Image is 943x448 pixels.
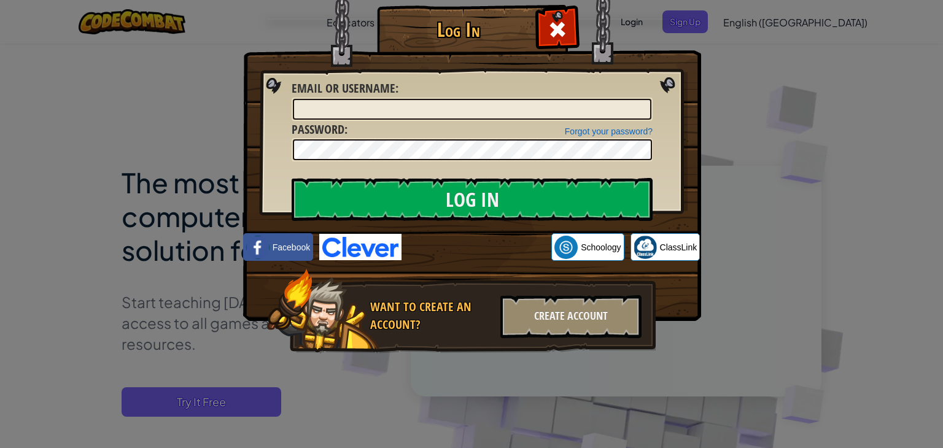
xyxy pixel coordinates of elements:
label: : [292,121,347,139]
div: Want to create an account? [370,298,493,333]
span: Facebook [273,241,310,253]
label: : [292,80,398,98]
img: facebook_small.png [246,236,270,259]
img: clever-logo-blue.png [319,234,402,260]
span: Email or Username [292,80,395,96]
iframe: Sign in with Google Button [402,234,551,261]
span: Schoology [581,241,621,253]
a: Forgot your password? [565,126,653,136]
span: Password [292,121,344,137]
img: classlink-logo-small.png [634,236,657,259]
h1: Log In [380,19,537,41]
div: Create Account [500,295,642,338]
img: schoology.png [554,236,578,259]
input: Log In [292,178,653,221]
span: ClassLink [660,241,697,253]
